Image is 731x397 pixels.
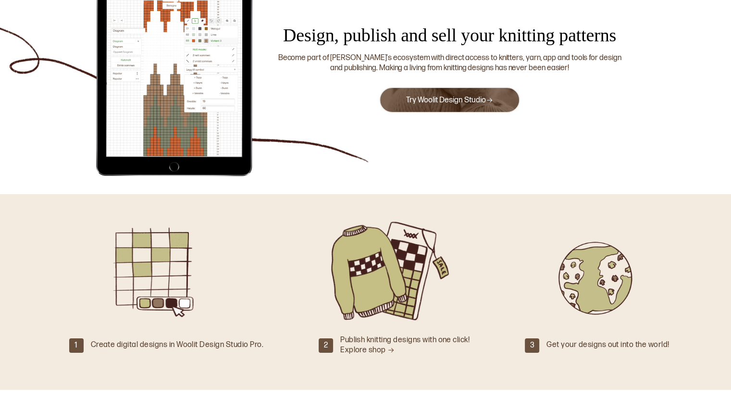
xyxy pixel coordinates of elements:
div: Publish knitting designs with one click! [340,335,470,356]
a: Try Woolit Design Studio [406,96,493,105]
img: Illustrasjon av Woolit Design Studio Pro [98,218,227,324]
div: 3 [525,338,539,353]
div: Design, publish and sell your knitting patterns [263,24,636,47]
div: Get your designs out into the world! [546,340,669,350]
button: Try Woolit Design Studio [379,87,520,113]
a: Explore shop [340,346,395,355]
div: Create digital designs in Woolit Design Studio Pro. [91,340,263,350]
div: Become part of [PERSON_NAME]'s ecosystem with direct access to knitters, yarn, app and tools for ... [275,53,624,74]
div: 1 [69,338,84,353]
img: Strikket genser og oppskrift til salg. [326,218,456,324]
div: 2 [319,338,333,353]
img: Jordkloden [529,218,658,324]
